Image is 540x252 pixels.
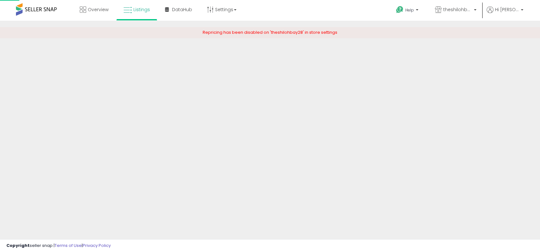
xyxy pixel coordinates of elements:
strong: Copyright [6,242,30,248]
span: Listings [133,6,150,13]
a: Hi [PERSON_NAME] [487,6,523,21]
a: Help [391,1,425,21]
div: seller snap | | [6,243,111,249]
span: theshilohbay28 [443,6,472,13]
span: Help [405,7,414,13]
span: DataHub [172,6,192,13]
span: Hi [PERSON_NAME] [495,6,519,13]
a: Terms of Use [55,242,82,248]
i: Get Help [396,6,404,14]
span: Overview [88,6,109,13]
span: Repricing has been disabled on 'theshilohbay28' in store settings [203,29,337,35]
a: Privacy Policy [83,242,111,248]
